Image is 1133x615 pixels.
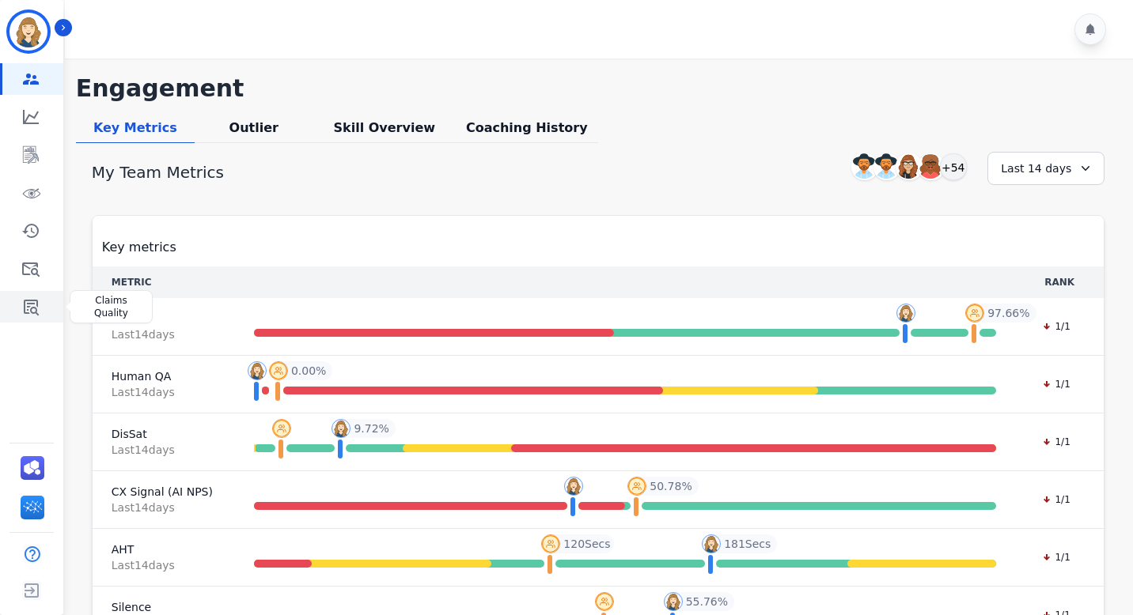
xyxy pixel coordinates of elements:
[76,74,1120,103] h1: Engagement
[195,119,313,143] div: Outlier
[940,153,967,180] div: +54
[112,442,213,458] span: Last 14 day s
[987,152,1105,185] div: Last 14 days
[313,119,456,143] div: Skill Overview
[563,536,610,552] span: 120 Secs
[92,161,224,183] h1: My Team Metrics
[650,478,692,494] span: 50.78 %
[702,534,721,553] img: profile-pic
[112,326,213,342] span: Last 14 day s
[112,599,213,615] span: Silence
[1034,376,1078,392] div: 1/1
[1015,266,1103,298] th: RANK
[627,477,646,496] img: profile-pic
[112,500,213,515] span: Last 14 day s
[112,384,213,400] span: Last 14 day s
[1034,434,1078,450] div: 1/1
[112,311,213,326] span: CSAT
[112,484,213,500] span: CX Signal (AI NPS)
[564,477,583,496] img: profile-pic
[112,426,213,442] span: DisSat
[896,304,915,323] img: profile-pic
[1034,319,1078,334] div: 1/1
[1034,492,1078,507] div: 1/1
[595,592,614,611] img: profile-pic
[9,13,47,51] img: Bordered avatar
[248,361,267,380] img: profile-pic
[332,419,351,438] img: profile-pic
[272,419,291,438] img: profile-pic
[541,534,560,553] img: profile-pic
[112,557,213,573] span: Last 14 day s
[112,541,213,557] span: AHT
[269,361,288,380] img: profile-pic
[93,266,232,298] th: METRIC
[724,536,771,552] span: 181 Secs
[112,368,213,384] span: Human QA
[354,421,388,436] span: 9.72 %
[686,594,728,609] span: 55.76 %
[291,363,326,379] span: 0.00 %
[965,304,984,323] img: profile-pic
[76,119,195,143] div: Key Metrics
[456,119,598,143] div: Coaching History
[102,238,176,257] span: Key metrics
[664,592,683,611] img: profile-pic
[1034,549,1078,565] div: 1/1
[987,305,1029,321] span: 97.66 %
